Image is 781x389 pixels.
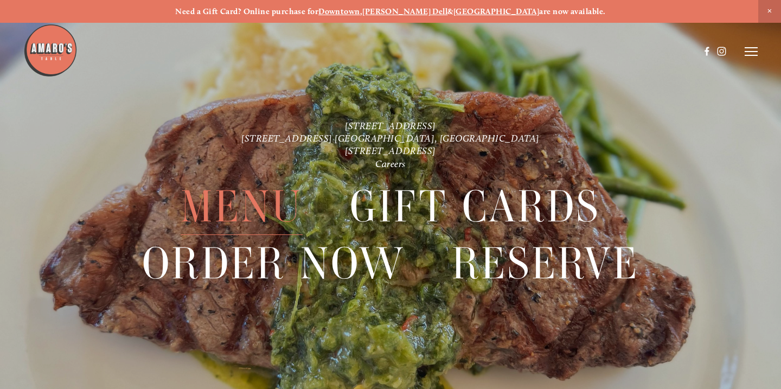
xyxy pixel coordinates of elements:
a: Gift Cards [350,178,601,234]
a: [STREET_ADDRESS] [GEOGRAPHIC_DATA], [GEOGRAPHIC_DATA] [241,132,540,144]
span: Reserve [452,235,638,292]
a: [STREET_ADDRESS] [345,145,436,156]
a: Menu [181,178,303,234]
span: Menu [181,178,303,235]
strong: & [447,7,453,16]
a: Reserve [452,235,638,291]
span: Gift Cards [350,178,601,235]
a: [PERSON_NAME] Dell [362,7,447,16]
a: Order Now [142,235,405,291]
a: Downtown [318,7,360,16]
a: Careers [375,158,406,169]
span: Order Now [142,235,405,292]
strong: , [360,7,362,16]
a: [GEOGRAPHIC_DATA] [453,7,540,16]
strong: are now available. [539,7,605,16]
a: [STREET_ADDRESS] [345,120,436,131]
strong: Need a Gift Card? Online purchase for [175,7,318,16]
img: Amaro's Table [23,23,78,78]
